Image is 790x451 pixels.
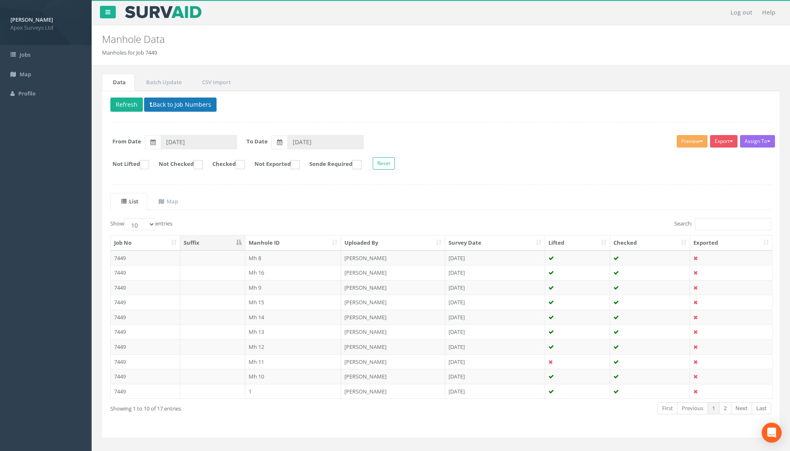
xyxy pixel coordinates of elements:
[341,280,445,295] td: [PERSON_NAME]
[245,369,341,384] td: Mh 10
[191,74,239,91] a: CSV Import
[150,160,203,169] label: Not Checked
[245,236,341,251] th: Manhole ID: activate to sort column ascending
[341,236,445,251] th: Uploaded By: activate to sort column ascending
[245,295,341,310] td: Mh 15
[677,135,708,148] button: Preview
[180,236,245,251] th: Suffix: activate to sort column descending
[204,160,245,169] label: Checked
[373,157,395,170] button: Reset
[111,369,180,384] td: 7449
[341,295,445,310] td: [PERSON_NAME]
[445,369,545,384] td: [DATE]
[111,251,180,266] td: 7449
[445,280,545,295] td: [DATE]
[245,354,341,369] td: Mh 11
[148,193,187,210] a: Map
[161,135,237,149] input: From Date
[245,324,341,339] td: Mh 13
[341,324,445,339] td: [PERSON_NAME]
[245,310,341,325] td: Mh 14
[445,236,545,251] th: Survey Date: activate to sort column ascending
[111,339,180,354] td: 7449
[110,98,143,112] button: Refresh
[110,193,147,210] a: List
[341,310,445,325] td: [PERSON_NAME]
[710,135,738,148] button: Export
[762,423,782,443] div: Open Intercom Messenger
[341,384,445,399] td: [PERSON_NAME]
[445,384,545,399] td: [DATE]
[708,402,720,414] a: 1
[111,310,180,325] td: 7449
[104,160,149,169] label: Not Lifted
[20,51,30,58] span: Jobs
[159,198,178,205] uib-tab-heading: Map
[674,218,771,231] label: Search:
[445,324,545,339] td: [DATE]
[610,236,690,251] th: Checked: activate to sort column ascending
[111,236,180,251] th: Job No: activate to sort column ascending
[144,98,217,112] button: Back to Job Numbers
[445,339,545,354] td: [DATE]
[341,251,445,266] td: [PERSON_NAME]
[102,49,157,57] li: Manholes for Job 7449
[341,265,445,280] td: [PERSON_NAME]
[341,369,445,384] td: [PERSON_NAME]
[245,265,341,280] td: Mh 16
[247,138,268,145] label: To Date
[245,280,341,295] td: Mh 9
[719,402,731,414] a: 2
[111,280,180,295] td: 7449
[301,160,361,169] label: Sonde Required
[121,198,138,205] uib-tab-heading: List
[677,402,708,414] a: Previous
[690,236,772,251] th: Exported: activate to sort column ascending
[287,135,364,149] input: To Date
[445,295,545,310] td: [DATE]
[752,402,771,414] a: Last
[341,354,445,369] td: [PERSON_NAME]
[20,70,31,78] span: Map
[245,251,341,266] td: Mh 8
[740,135,775,148] button: Assign To
[10,16,53,23] strong: [PERSON_NAME]
[545,236,611,251] th: Lifted: activate to sort column ascending
[111,324,180,339] td: 7449
[658,402,678,414] a: First
[445,251,545,266] td: [DATE]
[124,218,155,231] select: Showentries
[111,265,180,280] td: 7449
[246,160,300,169] label: Not Exported
[111,354,180,369] td: 7449
[102,74,135,91] a: Data
[110,401,379,413] div: Showing 1 to 10 of 17 entries
[18,90,35,97] span: Profile
[445,310,545,325] td: [DATE]
[112,138,141,145] label: From Date
[731,402,752,414] a: Next
[110,218,172,231] label: Show entries
[10,24,81,32] span: Apex Surveys Ltd
[245,339,341,354] td: Mh 12
[111,384,180,399] td: 7449
[245,384,341,399] td: 1
[111,295,180,310] td: 7449
[445,265,545,280] td: [DATE]
[10,14,81,31] a: [PERSON_NAME] Apex Surveys Ltd
[135,74,190,91] a: Batch Update
[695,218,771,231] input: Search:
[102,34,665,45] h2: Manhole Data
[341,339,445,354] td: [PERSON_NAME]
[445,354,545,369] td: [DATE]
